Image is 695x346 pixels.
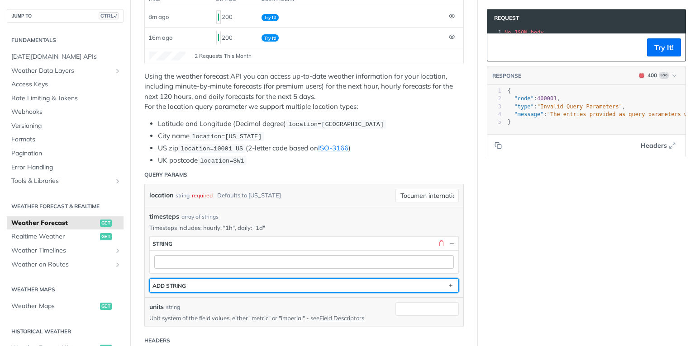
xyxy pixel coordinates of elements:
span: Tools & Libraries [11,177,112,186]
button: Copy to clipboard [492,139,505,152]
li: UK postcode [158,155,464,166]
div: ADD string [152,282,186,289]
span: "message" [514,111,543,117]
div: string [176,189,190,202]
a: [DATE][DOMAIN_NAME] APIs [7,50,124,64]
span: Weather Timelines [11,246,112,255]
span: Weather Maps [11,302,98,311]
p: Using the weather forecast API you can access up-to-date weather information for your location, i... [144,71,464,112]
div: 200 [216,30,254,45]
span: Error Handling [11,163,121,172]
span: Rate Limiting & Tokens [11,94,121,103]
span: : , [508,95,560,102]
button: ADD string [150,279,458,292]
label: location [149,189,173,202]
span: Access Keys [11,80,121,89]
button: Headers [636,139,681,152]
span: } [508,119,511,125]
a: Versioning [7,119,124,133]
span: No [505,29,511,36]
div: 1 [487,87,501,95]
span: 200 [218,34,219,41]
span: JSON [514,29,528,36]
a: Pagination [7,147,124,160]
canvas: Line Graph [149,51,186,61]
button: string [150,237,458,250]
button: Hide [447,239,456,248]
div: 4 [487,111,501,118]
span: "Invalid Query Parameters" [537,103,622,110]
li: Latitude and Longitude (Decimal degree) [158,119,464,129]
div: 1 [487,28,503,37]
span: get [100,233,112,240]
button: RESPONSE [492,71,522,80]
span: get [100,303,112,310]
span: location=[GEOGRAPHIC_DATA] [288,121,384,128]
span: location=10001 US [181,145,243,152]
span: Weather on Routes [11,260,112,269]
button: Show subpages for Weather Timelines [114,247,121,254]
li: City name [158,131,464,141]
span: Weather Forecast [11,219,98,228]
li: US zip (2-letter code based on ) [158,143,464,154]
a: Realtime Weatherget [7,230,124,243]
a: Formats [7,133,124,146]
button: Show subpages for Weather Data Layers [114,67,121,75]
div: string [166,303,180,311]
span: 400 [639,73,644,78]
span: [DATE][DOMAIN_NAME] APIs [11,52,121,61]
div: required [192,189,213,202]
button: 400400Log [634,71,681,80]
span: 200 [218,14,219,21]
div: 3 [487,103,501,111]
span: Request [490,14,519,22]
span: Headers [641,141,667,150]
div: 400 [647,71,657,79]
button: Try It! [647,38,681,56]
span: CTRL-/ [99,12,119,19]
h2: Weather Forecast & realtime [7,202,124,210]
label: units [149,302,164,312]
a: Webhooks [7,105,124,119]
span: get [100,220,112,227]
span: { [508,88,511,94]
button: Show subpages for Weather on Routes [114,261,121,268]
button: JUMP TOCTRL-/ [7,9,124,23]
h2: Historical Weather [7,327,124,336]
span: Webhooks [11,108,121,117]
span: Realtime Weather [11,232,98,241]
span: 16m ago [148,34,172,41]
button: Copy to clipboard [492,41,505,54]
h2: Weather Maps [7,285,124,294]
a: Tools & LibrariesShow subpages for Tools & Libraries [7,174,124,188]
a: Error Handling [7,161,124,174]
div: 2 [487,95,501,103]
div: array of strings [181,213,219,221]
div: Headers [144,337,170,345]
button: Delete [437,239,445,248]
span: "code" [514,95,533,102]
div: 200 [216,9,254,25]
span: Log [659,72,669,79]
p: Timesteps includes: hourly: "1h", daily: "1d" [149,224,459,232]
span: : , [508,103,625,110]
a: Weather Data LayersShow subpages for Weather Data Layers [7,64,124,78]
span: Pagination [11,149,121,158]
a: Weather Mapsget [7,299,124,313]
a: Weather TimelinesShow subpages for Weather Timelines [7,244,124,257]
p: Unit system of the field values, either "metric" or "imperial" - see [149,314,382,322]
button: Show subpages for Tools & Libraries [114,178,121,185]
a: Field Descriptors [319,314,364,322]
div: 5 [487,118,501,126]
a: ISO-3166 [318,144,348,152]
span: location=SW1 [200,158,244,164]
div: string [152,240,172,247]
span: timesteps [149,212,179,221]
span: "type" [514,103,533,110]
a: Weather Forecastget [7,216,124,230]
span: 400001 [537,95,557,102]
span: body [531,29,544,36]
h2: Fundamentals [7,36,124,44]
div: Query Params [144,171,187,179]
span: Try It! [262,34,279,42]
